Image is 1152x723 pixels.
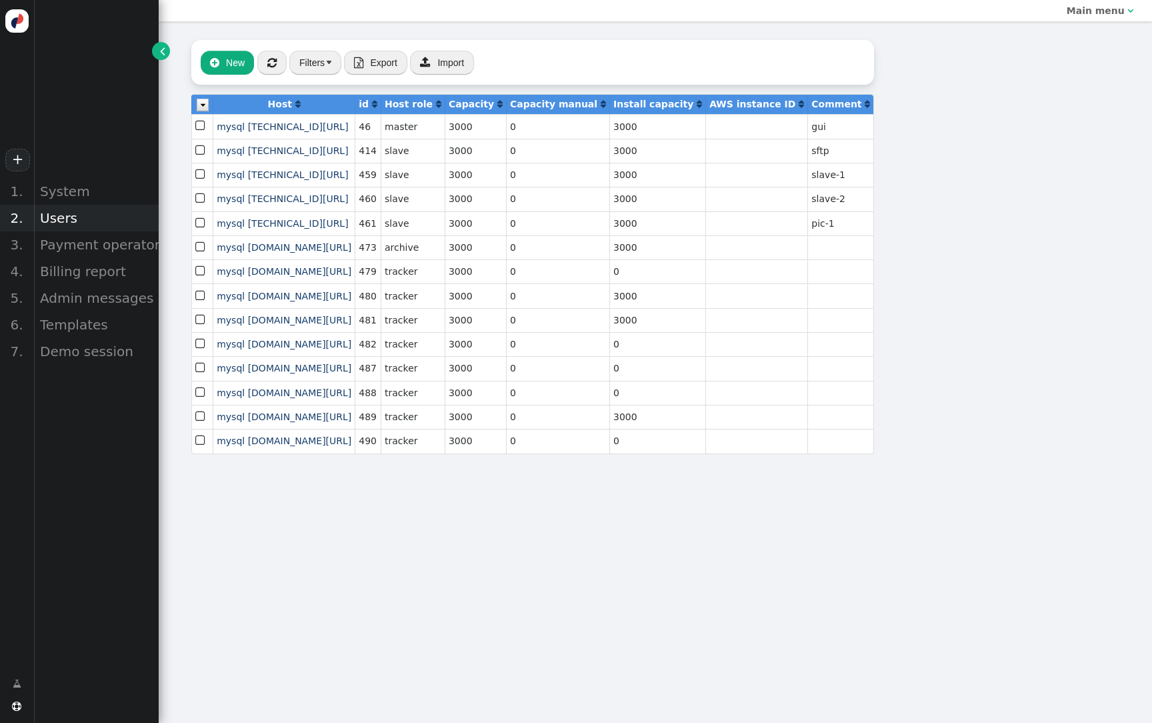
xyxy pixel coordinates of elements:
td: 3000 [609,283,705,307]
td: 3000 [609,114,705,138]
a:  [152,42,170,60]
td: tracker [381,332,445,356]
td: pic-1 [807,211,873,235]
a: mysql [DOMAIN_NAME][URL] [217,339,351,349]
td: 3000 [445,381,506,405]
td: master [381,114,445,138]
td: 3000 [445,139,506,163]
td: archive [381,235,445,259]
a: mysql [DOMAIN_NAME][URL] [217,242,351,253]
img: icon_dropdown_trigger.png [197,99,209,111]
td: 479 [355,259,381,283]
a:  [601,99,606,109]
a: + [5,149,29,171]
td: 482 [355,332,381,356]
td: slave-1 [807,163,873,187]
span: mysql [TECHNICAL_ID][URL] [217,121,348,132]
span:  [354,57,363,68]
span:  [420,57,431,67]
b: Main menu [1067,5,1125,16]
td: 460 [355,187,381,211]
span: Click to sort [436,99,441,109]
span: mysql [DOMAIN_NAME][URL] [217,291,351,301]
div: Demo session [33,338,159,365]
td: 3000 [445,259,506,283]
td: 0 [506,381,609,405]
span:  [195,165,207,183]
td: 459 [355,163,381,187]
span:  [267,57,277,68]
span:  [195,117,207,135]
button: Import [410,51,474,75]
td: 3000 [445,211,506,235]
span:  [195,432,207,450]
span:  [13,677,21,691]
td: 3000 [609,139,705,163]
span: mysql [TECHNICAL_ID][URL] [217,169,348,180]
span:  [210,57,219,68]
td: 0 [506,332,609,356]
span: Click to sort [372,99,377,109]
a:  [3,672,31,696]
td: 0 [506,163,609,187]
b: Host [268,99,292,109]
span: Click to sort [697,99,702,109]
td: 3000 [445,235,506,259]
td: 3000 [445,356,506,380]
span:  [195,384,207,402]
td: 3000 [609,187,705,211]
td: slave [381,139,445,163]
img: trigger_black.png [327,61,331,64]
span:  [160,44,165,58]
div: Admin messages [33,285,159,311]
td: slave [381,187,445,211]
td: 3000 [445,405,506,429]
div: Templates [33,311,159,338]
td: 3000 [445,283,506,307]
a:  [799,99,804,109]
span:  [195,189,207,207]
span:  [195,359,207,377]
td: 0 [506,211,609,235]
a:  [436,99,441,109]
span:  [12,702,21,711]
td: 0 [609,356,705,380]
td: 480 [355,283,381,307]
a: mysql [DOMAIN_NAME][URL] [217,363,351,374]
div: System [33,178,159,205]
a: mysql [TECHNICAL_ID][URL] [217,145,348,156]
span: mysql [DOMAIN_NAME][URL] [217,388,351,398]
a: mysql [DOMAIN_NAME][URL] [217,266,351,277]
a: mysql [TECHNICAL_ID][URL] [217,218,348,229]
a:  [295,99,301,109]
td: 0 [609,381,705,405]
td: slave-2 [807,187,873,211]
span:  [195,335,207,353]
td: 3000 [609,235,705,259]
a: mysql [DOMAIN_NAME][URL] [217,315,351,325]
span:  [195,214,207,232]
td: 489 [355,405,381,429]
td: 3000 [445,187,506,211]
span:  [195,408,207,426]
span: Click to sort [295,99,301,109]
td: tracker [381,405,445,429]
td: tracker [381,308,445,332]
span: mysql [TECHNICAL_ID][URL] [217,193,348,204]
b: Install capacity [613,99,693,109]
td: 0 [506,283,609,307]
b: id [359,99,369,109]
td: 0 [506,187,609,211]
div: Billing report [33,258,159,285]
div: Payment operators [33,231,159,258]
a:  [497,99,503,109]
td: 0 [506,235,609,259]
a:  [865,99,870,109]
span: mysql [DOMAIN_NAME][URL] [217,412,351,422]
span:  [195,262,207,280]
